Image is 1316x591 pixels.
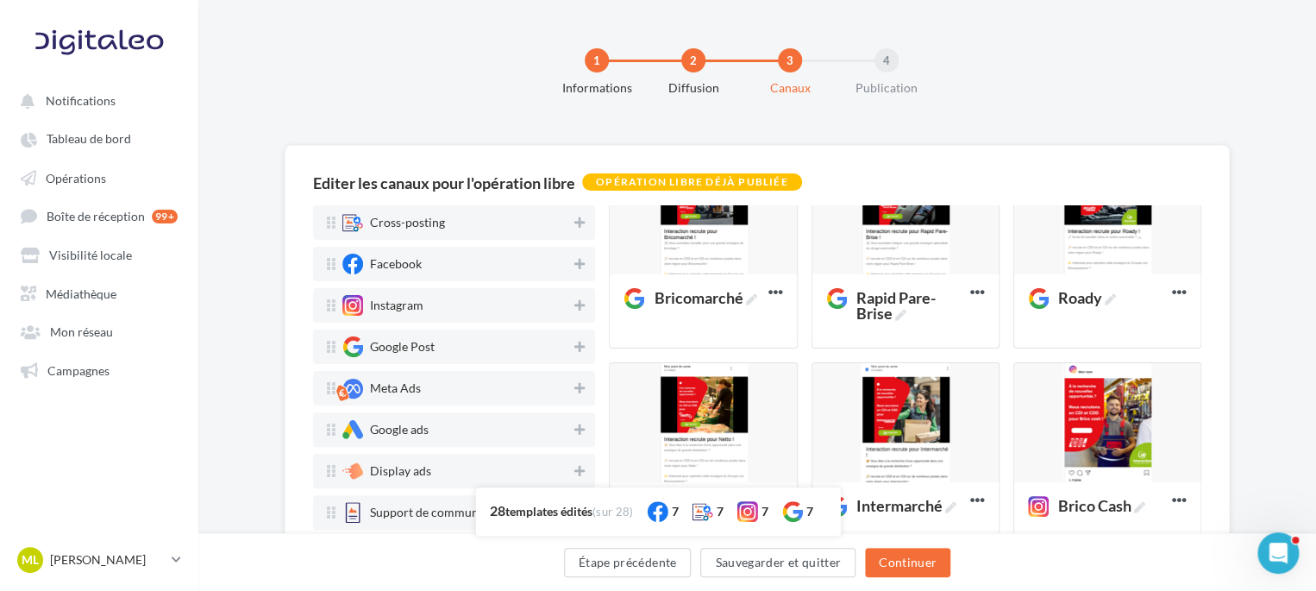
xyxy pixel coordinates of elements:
div: Instagram [370,299,423,311]
span: Brico Cash [1058,498,1145,513]
div: Facebook [370,258,422,270]
div: Support de communication [370,506,516,519]
span: Bricomarché [624,290,763,309]
div: Diffusion [638,79,749,97]
span: Intermarché [826,498,963,517]
span: Brico Cash [1028,498,1152,517]
span: Médiathèque [46,286,116,300]
span: Boîte de réception [47,209,145,223]
div: Display ads [370,465,431,477]
div: 3 [778,48,802,72]
div: Opération libre déjà publiée [582,173,802,191]
a: Mon réseau [10,315,188,346]
div: Publication [831,79,942,97]
div: 4 [874,48,899,72]
span: Roady [1058,290,1116,305]
div: Cross-posting [370,217,445,229]
a: Campagnes [10,354,188,385]
div: 7 [716,503,723,520]
a: ML [PERSON_NAME] [14,544,185,576]
iframe: Intercom live chat [1257,532,1299,574]
button: Continuer [865,548,950,577]
span: (sur 28) [592,505,634,519]
a: Opérations [10,161,188,192]
div: Google ads [370,424,429,436]
p: [PERSON_NAME] [50,551,165,569]
div: Editer les canaux pour l'opération libre [313,175,575,191]
span: Tableau de bord [47,132,131,147]
div: Meta Ads [370,382,421,394]
div: 99+ [152,210,178,223]
span: Opérations [46,170,106,185]
button: Étape précédente [564,548,692,577]
span: templates édités [505,504,592,519]
span: Rapid Pare-Brise [826,290,970,309]
span: Campagnes [47,362,110,377]
span: Rapid Pare-Brise [856,290,963,321]
a: Visibilité locale [10,238,188,269]
span: Bricomarché [654,290,756,305]
span: Roady [1028,290,1123,309]
div: 2 [681,48,705,72]
button: Sauvegarder et quitter [700,548,855,577]
span: Visibilité locale [49,248,132,262]
span: ML [22,551,39,569]
span: Mon réseau [50,324,113,339]
a: Boîte de réception 99+ [10,199,188,231]
div: 1 [585,48,609,72]
div: Canaux [735,79,845,97]
span: Intermarché [856,498,956,513]
div: 7 [805,503,812,520]
div: 7 [761,503,768,520]
a: Tableau de bord [10,123,188,154]
a: Médiathèque [10,277,188,308]
div: Google Post [370,341,435,353]
button: Notifications [10,85,181,116]
div: 7 [671,503,678,520]
span: 28 [490,502,505,519]
div: Informations [542,79,652,97]
span: Notifications [46,93,116,108]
